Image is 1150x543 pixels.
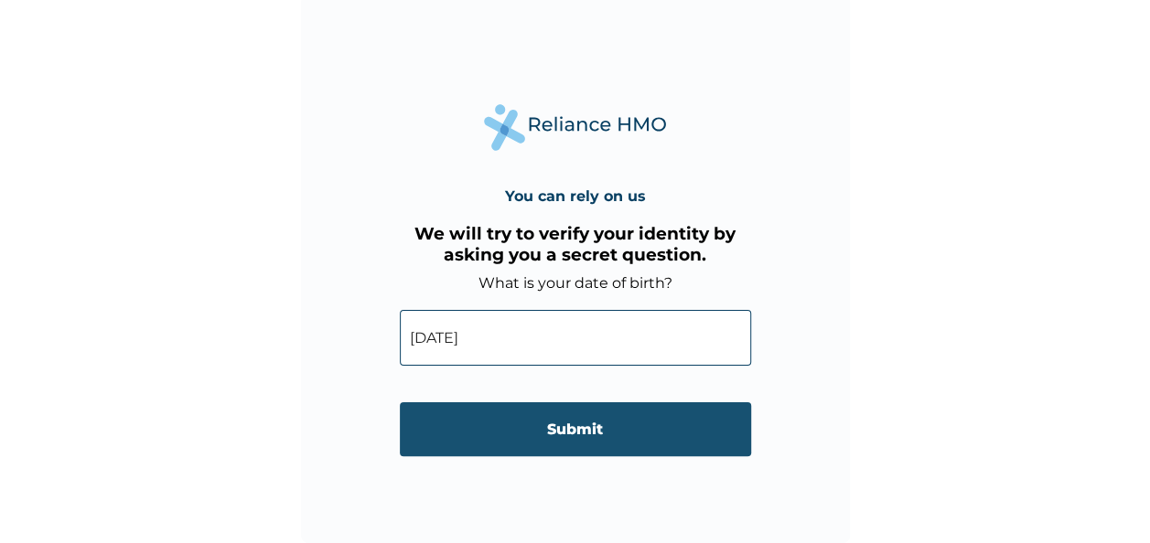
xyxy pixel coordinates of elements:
[484,104,667,151] img: Reliance Health's Logo
[505,187,646,205] h4: You can rely on us
[400,310,751,366] input: DD-MM-YYYY
[400,402,751,456] input: Submit
[400,223,751,265] h3: We will try to verify your identity by asking you a secret question.
[478,274,672,292] label: What is your date of birth?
